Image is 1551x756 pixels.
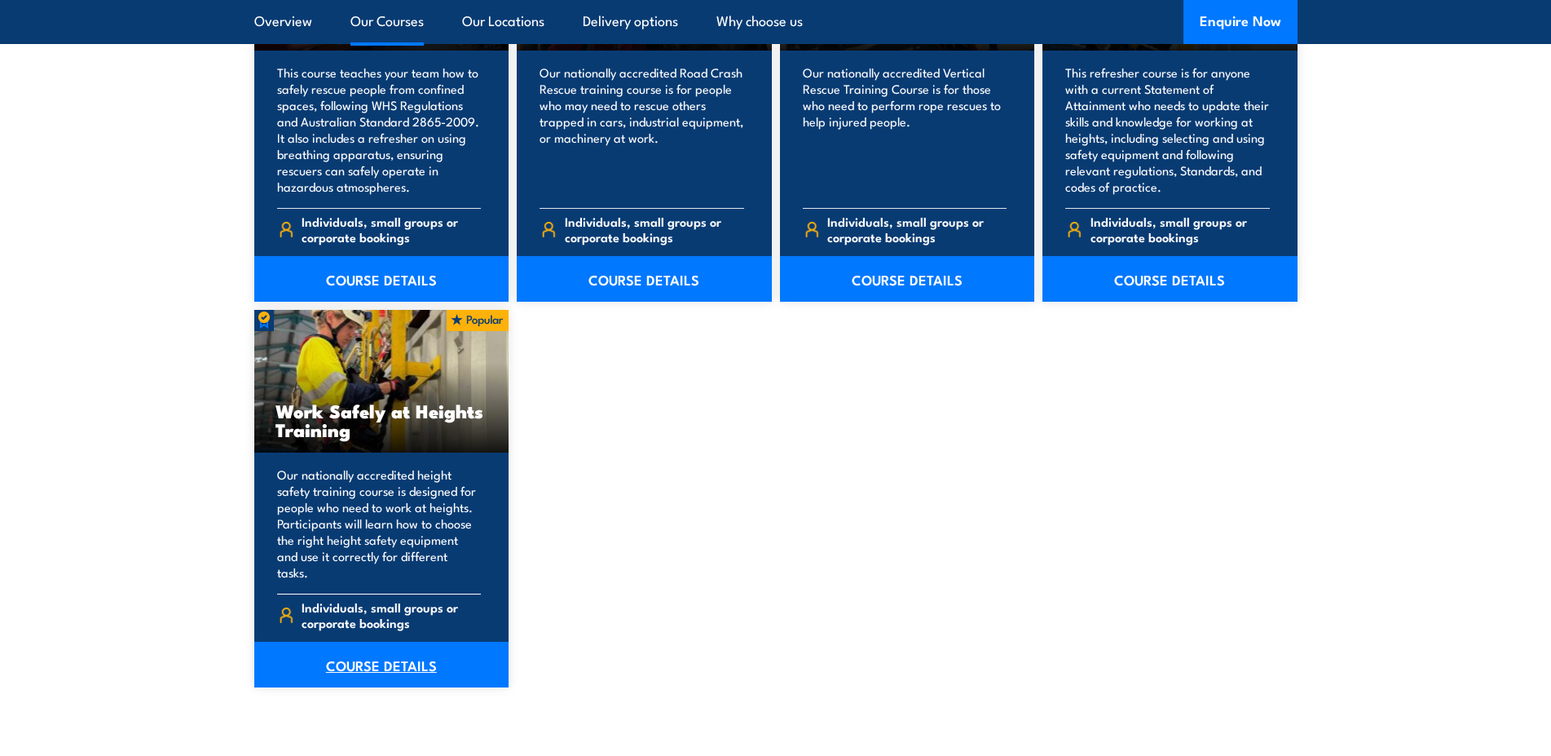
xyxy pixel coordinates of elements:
p: Our nationally accredited Road Crash Rescue training course is for people who may need to rescue ... [540,64,744,195]
span: Individuals, small groups or corporate bookings [1091,214,1270,245]
a: COURSE DETAILS [254,256,509,302]
a: COURSE DETAILS [517,256,772,302]
a: COURSE DETAILS [780,256,1035,302]
p: This course teaches your team how to safely rescue people from confined spaces, following WHS Reg... [277,64,482,195]
p: Our nationally accredited height safety training course is designed for people who need to work a... [277,466,482,581]
a: COURSE DETAILS [254,642,509,687]
p: Our nationally accredited Vertical Rescue Training Course is for those who need to perform rope r... [803,64,1007,195]
span: Individuals, small groups or corporate bookings [302,599,481,630]
span: Individuals, small groups or corporate bookings [827,214,1007,245]
p: This refresher course is for anyone with a current Statement of Attainment who needs to update th... [1065,64,1270,195]
span: Individuals, small groups or corporate bookings [302,214,481,245]
h3: Work Safely at Heights Training [275,401,488,439]
span: Individuals, small groups or corporate bookings [565,214,744,245]
a: COURSE DETAILS [1042,256,1298,302]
